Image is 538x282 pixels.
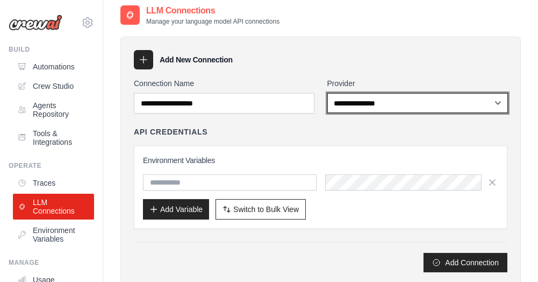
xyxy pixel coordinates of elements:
[13,222,94,248] a: Environment Variables
[143,199,209,220] button: Add Variable
[424,253,507,272] button: Add Connection
[9,45,94,54] div: Build
[134,78,314,89] label: Connection Name
[9,161,94,170] div: Operate
[13,194,94,220] a: LLM Connections
[143,155,498,166] h3: Environment Variables
[13,174,94,192] a: Traces
[327,78,508,89] label: Provider
[233,204,299,215] span: Switch to Bulk View
[13,97,94,123] a: Agents Repository
[13,125,94,151] a: Tools & Integrations
[134,126,207,137] h4: API Credentials
[160,54,233,65] h3: Add New Connection
[146,17,279,26] p: Manage your language model API connections
[9,15,62,31] img: Logo
[9,258,94,267] div: Manage
[13,58,94,75] a: Automations
[146,4,279,17] h2: LLM Connections
[13,77,94,95] a: Crew Studio
[216,199,306,220] button: Switch to Bulk View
